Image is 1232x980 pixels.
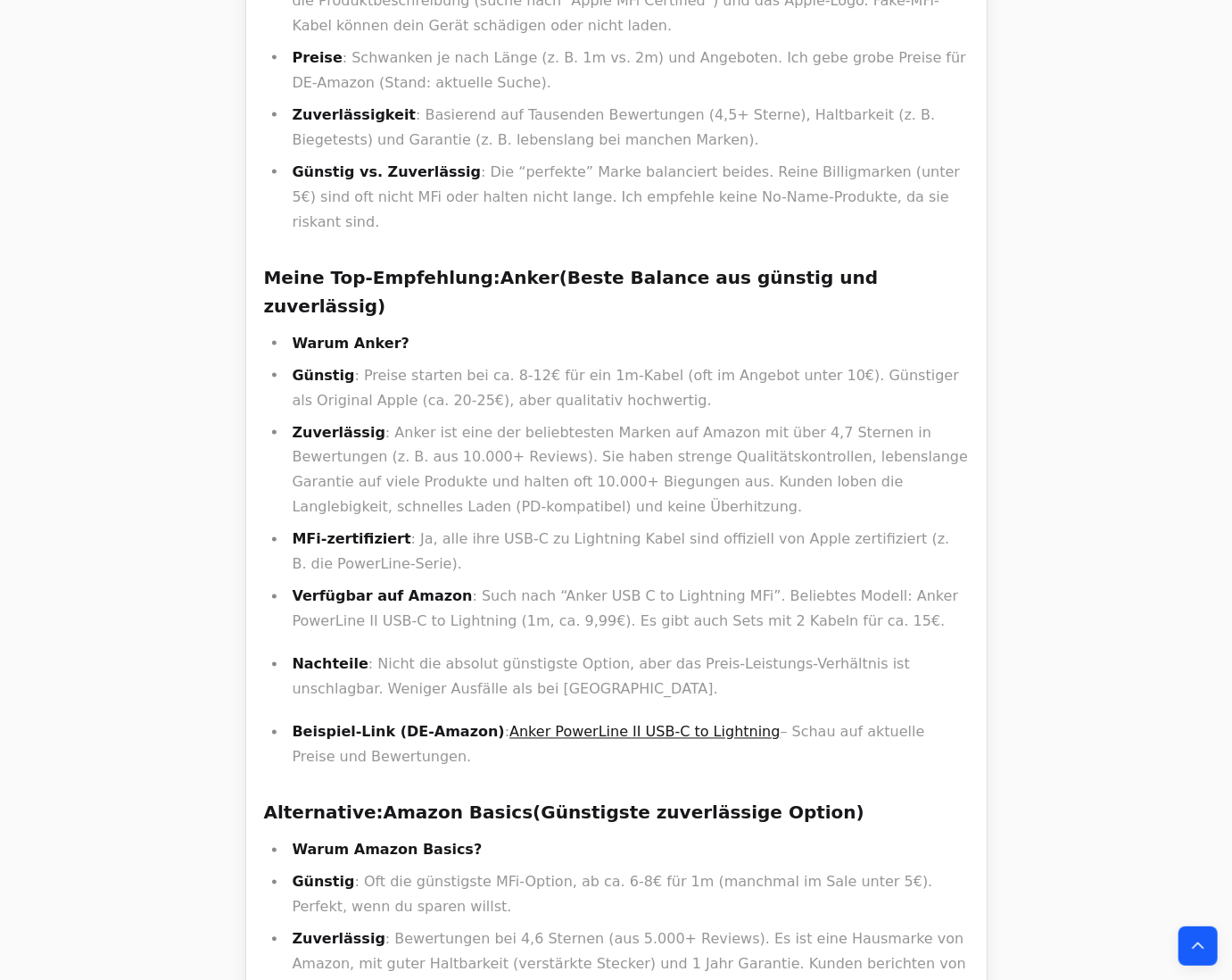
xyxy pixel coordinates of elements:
[293,652,969,702] p: : Nicht die absolut günstigste Option, aber das Preis-Leistungs-Verhältnis ist unschlagbar. Wenig...
[293,106,417,123] strong: Zuverlässigkeit
[293,874,355,891] strong: Günstig
[293,49,343,66] strong: Preise
[293,842,483,859] strong: Warum Amazon Basics?
[293,588,473,605] strong: Verfügbar auf Amazon
[293,656,368,673] strong: Nachteile
[1178,926,1218,966] button: Back to top
[293,720,969,770] p: : – Schau auf aktuelle Preise und Bewertungen.
[509,724,780,741] a: Anker PowerLine II USB-C to Lightning
[293,335,409,352] strong: Warum Anker?
[264,799,969,827] h3: Alternative: (Günstigste zuverlässige Option)
[287,527,969,577] li: : Ja, alle ihre USB-C zu Lightning Kabel sind offiziell von Apple zertifiziert (z. B. die PowerLi...
[287,420,969,520] li: : Anker ist eine der beliebtesten Marken auf Amazon mit über 4,7 Sternen in Bewertungen (z. B. au...
[500,267,559,288] strong: Anker
[287,46,969,96] li: : Schwanken je nach Länge (z. B. 1m vs. 2m) und Angeboten. Ich gebe grobe Preise für DE-Amazon (S...
[287,103,969,153] li: : Basierend auf Tausenden Bewertungen (4,5+ Sterne), Haltbarkeit (z. B. Biegetests) und Garantie ...
[287,160,969,235] li: : Die “perfekte” Marke balanciert beides. Reine Billigmarken (unter 5€) sind oft nicht MFi oder h...
[384,802,533,824] strong: Amazon Basics
[293,424,385,441] strong: Zuverlässig
[264,263,969,320] h3: Meine Top-Empfehlung: (Beste Balance aus günstig und zuverlässig)
[293,931,385,948] strong: Zuverlässig
[287,363,969,413] li: : Preise starten bei ca. 8-12€ für ein 1m-Kabel (oft im Angebot unter 10€). Günstiger als Origina...
[287,870,969,920] li: : Oft die günstigste MFi-Option, ab ca. 6-8€ für 1m (manchmal im Sale unter 5€). Perfekt, wenn du...
[293,367,355,384] strong: Günstig
[287,585,969,635] li: : Such nach “Anker USB C to Lightning MFi”. Beliebtes Modell: Anker PowerLine II USB-C to Lightni...
[293,531,411,548] strong: MFi-zertifiziert
[293,724,505,741] strong: Beispiel-Link (DE-Amazon)
[293,163,482,180] strong: Günstig vs. Zuverlässig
